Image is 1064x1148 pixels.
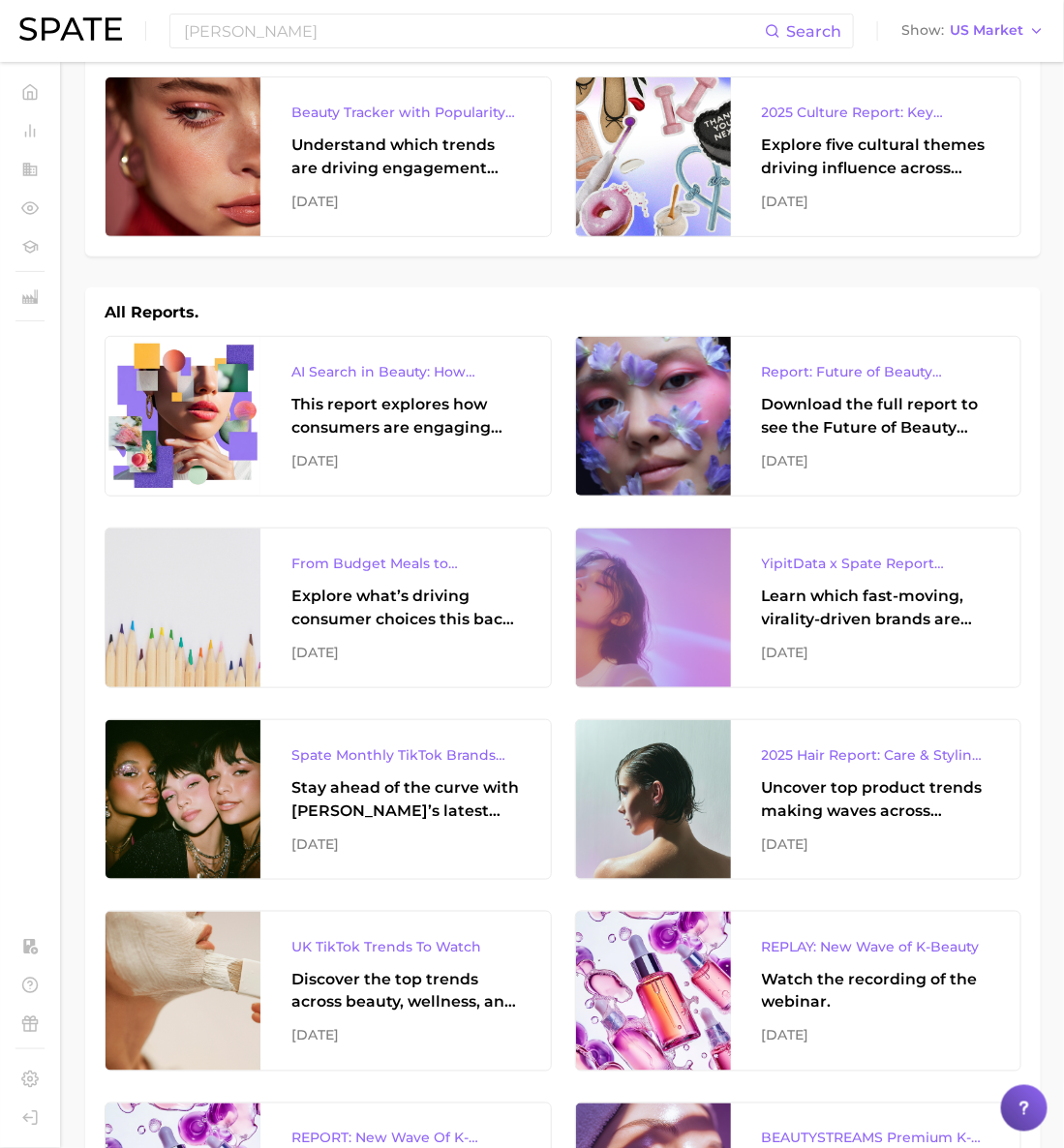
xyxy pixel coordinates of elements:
[291,832,520,856] div: [DATE]
[762,360,990,383] div: Report: Future of Beauty Webinar
[762,190,990,213] div: [DATE]
[291,968,520,1014] div: Discover the top trends across beauty, wellness, and personal care on TikTok [GEOGRAPHIC_DATA].
[182,15,765,47] input: Search here for a brand, industry, or ingredient
[786,22,841,41] span: Search
[291,134,520,180] div: Understand which trends are driving engagement across platforms in the skin, hair, makeup, and fr...
[575,76,1022,237] a: 2025 Culture Report: Key Themes That Are Shaping Consumer DemandExplore five cultural themes driv...
[105,528,552,688] a: From Budget Meals to Functional Snacks: Food & Beverage Trends Shaping Consumer Behavior This Sch...
[291,585,520,631] div: Explore what’s driving consumer choices this back-to-school season From budget-friendly meals to ...
[762,552,990,575] div: YipitData x Spate Report Virality-Driven Brands Are Taking a Slice of the Beauty Pie
[897,18,1049,44] button: ShowUS Market
[105,336,552,497] a: AI Search in Beauty: How Consumers Are Using ChatGPT vs. Google SearchThis report explores how co...
[762,134,990,180] div: Explore five cultural themes driving influence across beauty, food, and pop culture.
[105,76,552,237] a: Beauty Tracker with Popularity IndexUnderstand which trends are driving engagement across platfor...
[291,449,520,472] div: [DATE]
[291,190,520,213] div: [DATE]
[105,911,552,1072] a: UK TikTok Trends To WatchDiscover the top trends across beauty, wellness, and personal care on Ti...
[762,641,990,664] div: [DATE]
[762,968,990,1014] div: Watch the recording of the webinar.
[291,360,520,383] div: AI Search in Beauty: How Consumers Are Using ChatGPT vs. Google Search
[762,832,990,856] div: [DATE]
[762,1024,990,1047] div: [DATE]
[762,935,990,958] div: REPLAY: New Wave of K-Beauty
[291,1024,520,1047] div: [DATE]
[15,1103,45,1133] a: Log out. Currently logged in with e-mail veronica_radyuk@us.amorepacific.com.
[575,911,1022,1072] a: REPLAY: New Wave of K-BeautyWatch the recording of the webinar.[DATE]
[901,25,944,36] span: Show
[105,719,552,880] a: Spate Monthly TikTok Brands TrackerStay ahead of the curve with [PERSON_NAME]’s latest monthly tr...
[291,552,520,575] div: From Budget Meals to Functional Snacks: Food & Beverage Trends Shaping Consumer Behavior This Sch...
[762,101,990,124] div: 2025 Culture Report: Key Themes That Are Shaping Consumer Demand
[575,528,1022,688] a: YipitData x Spate Report Virality-Driven Brands Are Taking a Slice of the Beauty PieLearn which f...
[291,743,520,767] div: Spate Monthly TikTok Brands Tracker
[105,301,198,324] h1: All Reports.
[19,17,122,41] img: SPATE
[762,743,990,767] div: 2025 Hair Report: Care & Styling Products
[762,393,990,439] div: Download the full report to see the Future of Beauty trends we unpacked during the webinar.
[291,101,520,124] div: Beauty Tracker with Popularity Index
[291,393,520,439] div: This report explores how consumers are engaging with AI-powered search tools — and what it means ...
[762,449,990,472] div: [DATE]
[291,776,520,823] div: Stay ahead of the curve with [PERSON_NAME]’s latest monthly tracker, spotlighting the fastest-gro...
[291,641,520,664] div: [DATE]
[762,776,990,823] div: Uncover top product trends making waves across platforms — along with key insights into benefits,...
[575,336,1022,497] a: Report: Future of Beauty WebinarDownload the full report to see the Future of Beauty trends we un...
[762,585,990,631] div: Learn which fast-moving, virality-driven brands are leading the pack, the risks of viral growth, ...
[950,25,1023,36] span: US Market
[575,719,1022,880] a: 2025 Hair Report: Care & Styling ProductsUncover top product trends making waves across platforms...
[291,935,520,958] div: UK TikTok Trends To Watch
